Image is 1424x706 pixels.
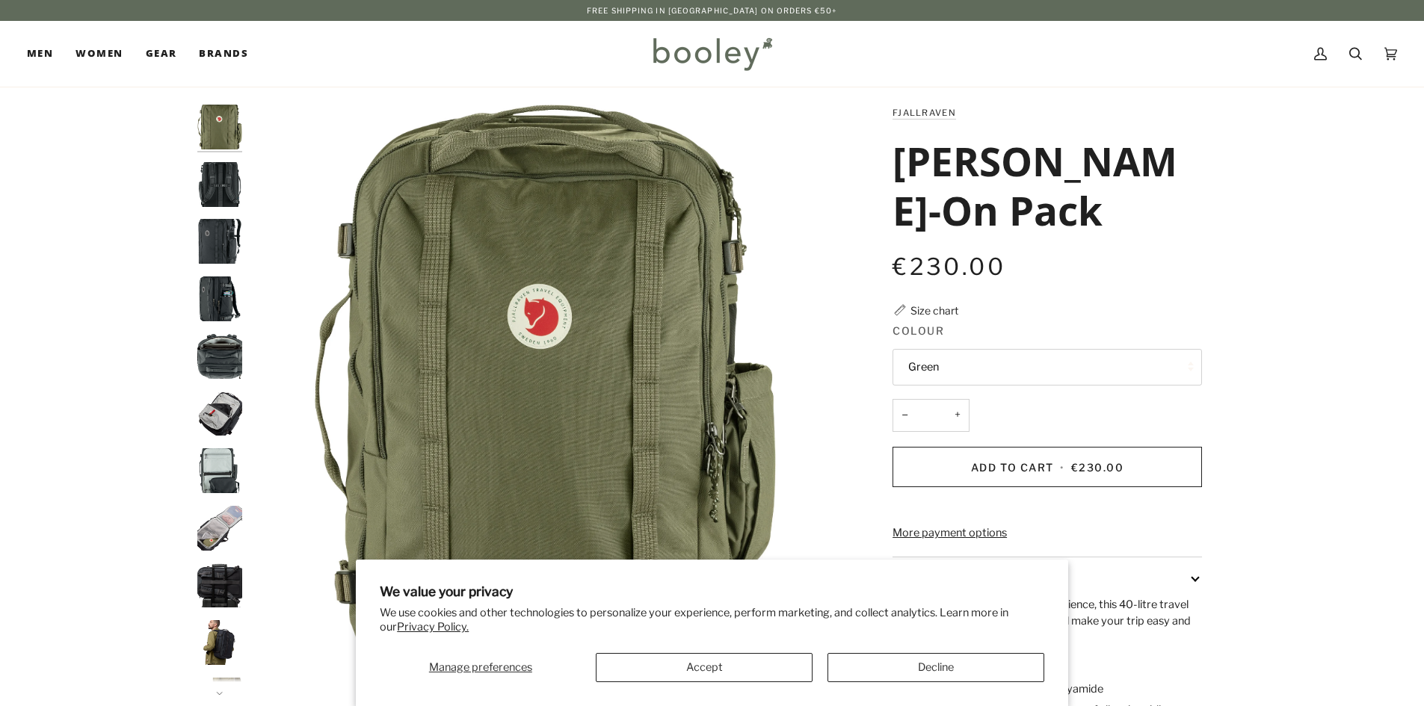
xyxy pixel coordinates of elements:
a: Privacy Policy. [397,620,469,634]
span: Add to Cart [971,461,1054,474]
img: Fjallraven Farden Carry-On Pack Coal Black - Booley Galway [197,334,242,379]
span: Men [27,46,53,61]
img: Fjallraven Farden Carry-On Pack Green - Booley Galway [250,105,841,696]
h1: [PERSON_NAME]-On Pack [893,136,1191,235]
button: Decline [827,653,1044,682]
input: Quantity [893,399,970,433]
span: Brands [199,46,248,61]
a: Women [64,21,134,87]
span: €230.00 [893,253,1005,281]
span: Women [75,46,123,61]
img: Booley [647,32,777,75]
img: Fjallraven Farden Carry-On Pack Coal Black - Booley Galway [197,563,242,607]
img: Fjallraven Farden Carry-On Pack Coal Black - Booley Galway [197,506,242,551]
button: Add to Cart • €230.00 [893,447,1202,487]
span: • [1057,461,1067,474]
div: Size chart [910,303,958,318]
a: Brands [188,21,259,87]
span: €230.00 [1071,461,1124,474]
p: We use cookies and other technologies to personalize your experience, perform marketing, and coll... [380,606,1044,634]
button: − [893,399,916,433]
button: Green [893,349,1202,385]
img: Fjallraven Farden Carry-On Pack Coal Black - Booley Galway [197,448,242,493]
a: More payment options [893,525,1202,542]
img: Fjallraven Farden Carry-On Pack Coal Black - Booley Galway [197,162,242,207]
img: Fjallraven Farden Carry-On Pack Coal Black - Booley Galway [197,391,242,436]
button: Description [893,557,1202,597]
img: Fjallraven Farden Carry-On Pack Coal Black - Booley Galway [197,620,242,665]
img: Fjallraven Farden Carry-On Pack Coal Black - Booley Galway [197,219,242,264]
span: Manage preferences [429,660,532,674]
span: Colour [893,323,944,338]
button: + [946,399,970,433]
img: Fjallraven Farden Carry-On Pack Coal Black - Booley Galway [197,276,242,321]
p: Free Shipping in [GEOGRAPHIC_DATA] on Orders €50+ [587,4,837,16]
img: Fjallraven Farden Carry-On Pack Green - Booley Galway [197,105,242,149]
button: Accept [596,653,813,682]
button: Manage preferences [380,653,581,682]
h2: We value your privacy [380,583,1044,599]
span: Gear [146,46,177,61]
a: Men [27,21,64,87]
a: Gear [135,21,188,87]
a: Fjallraven [893,108,956,118]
